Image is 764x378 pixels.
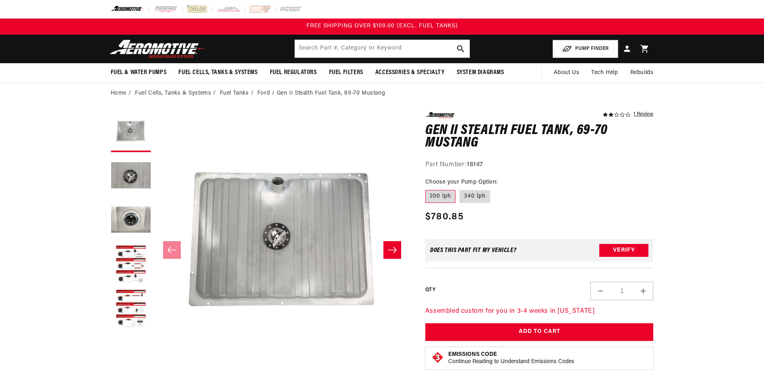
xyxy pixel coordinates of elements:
strong: Emissions Code [448,351,497,357]
span: $780.85 [425,210,464,224]
li: Gen II Stealth Fuel Tank, 69-70 Mustang [277,89,385,98]
a: Ford [257,89,270,98]
div: Does This part fit My vehicle? [430,247,517,254]
label: QTY [425,287,435,293]
img: Emissions code [431,351,444,364]
h1: Gen II Stealth Fuel Tank, 69-70 Mustang [425,124,654,150]
a: About Us [548,63,585,83]
span: Fuel Regulators [270,68,317,77]
a: 1 reviews [634,112,653,118]
span: Tech Help [591,68,618,77]
a: Home [111,89,126,98]
summary: Rebuilds [624,63,660,83]
button: Load image 3 in gallery view [111,200,151,241]
summary: Fuel Cells, Tanks & Systems [172,63,263,82]
summary: Accessories & Specialty [369,63,451,82]
button: PUMP FINDER [553,40,618,58]
legend: Choose your Pump Option: [425,178,499,186]
summary: Fuel Filters [323,63,369,82]
p: Assembled custom for you in 3-4 weeks in [US_STATE] [425,306,654,317]
label: 340 lph [460,190,490,203]
button: Emissions CodeContinue Reading to Understand Emissions Codes [448,351,574,366]
button: Verify [599,244,648,257]
button: Load image 5 in gallery view [111,289,151,329]
strong: 18147 [467,161,483,168]
button: Add to Cart [425,323,654,341]
button: Load image 4 in gallery view [111,245,151,285]
span: Rebuilds [630,68,654,77]
label: 200 lph [425,190,456,203]
img: Aeromotive [108,39,208,58]
span: Fuel & Water Pumps [111,68,167,77]
summary: Tech Help [585,63,624,83]
div: Part Number: [425,160,654,170]
span: Accessories & Specialty [375,68,445,77]
span: About Us [554,70,579,76]
summary: Fuel Regulators [264,63,323,82]
button: search button [452,40,470,58]
span: Fuel Cells, Tanks & Systems [178,68,257,77]
button: Load image 1 in gallery view [111,112,151,152]
button: Slide left [163,241,181,259]
input: Search by Part Number, Category or Keyword [295,40,470,58]
summary: Fuel & Water Pumps [105,63,173,82]
nav: breadcrumbs [111,89,654,98]
button: Load image 2 in gallery view [111,156,151,196]
span: System Diagrams [457,68,504,77]
p: Continue Reading to Understand Emissions Codes [448,358,574,366]
summary: System Diagrams [451,63,510,82]
span: Fuel Filters [329,68,363,77]
button: Slide right [383,241,401,259]
span: FREE SHIPPING OVER $109.00 (EXCL. FUEL TANKS) [306,23,458,29]
a: Fuel Tanks [220,89,249,98]
li: Fuel Cells, Tanks & Systems [135,89,218,98]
